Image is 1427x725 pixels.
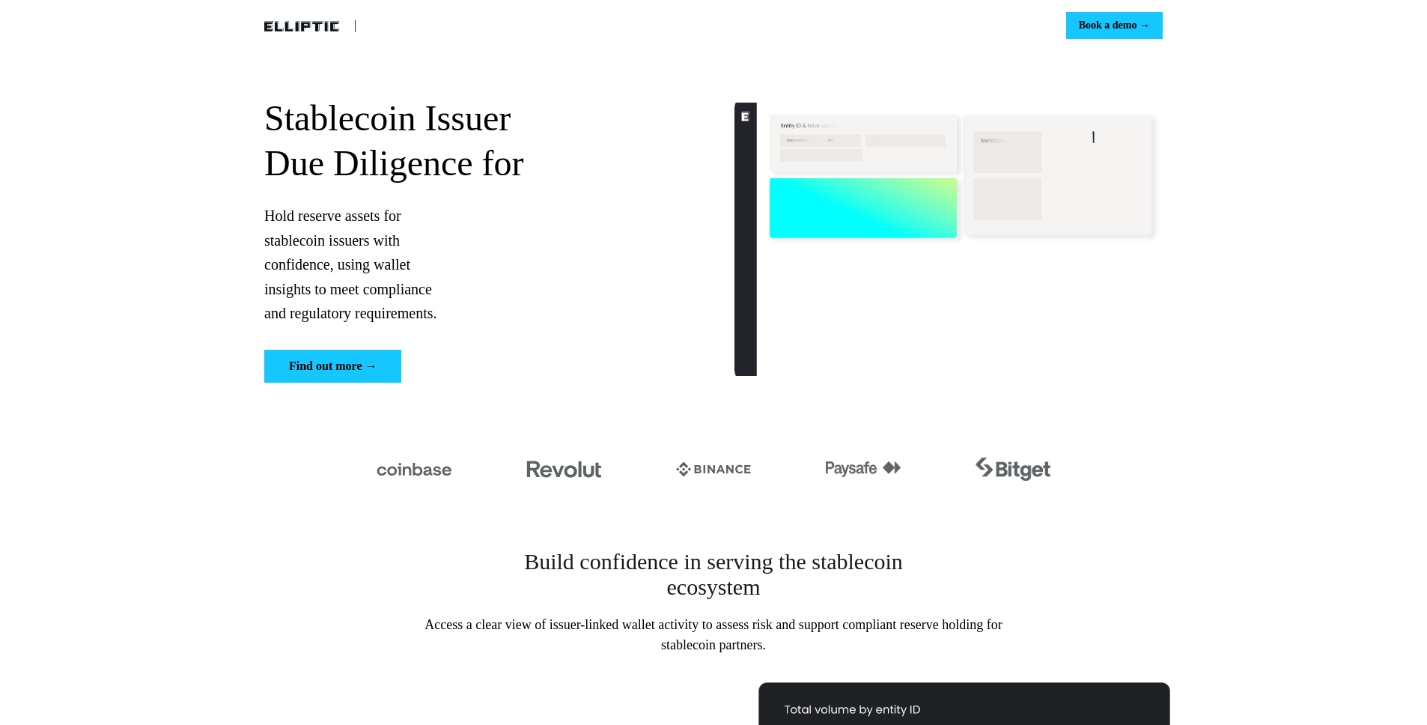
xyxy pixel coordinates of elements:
p: Access a clear view of issuer-linked wallet activity to assess risk and support compliant reserve... [399,615,1028,655]
h1: Stablecoin Issuer Due Diligence for [264,96,693,186]
h3: Build confidence in serving the stablecoin ecosystem [524,549,903,600]
p: | [354,16,356,34]
button: Find out more → [264,350,401,383]
button: Book a demo → [1066,12,1163,39]
p: Hold reserve assets for stablecoin issuers with confidence, using wallet insights to meet complia... [264,204,693,326]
